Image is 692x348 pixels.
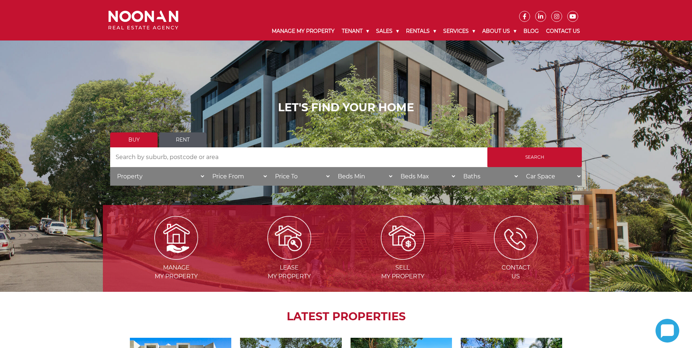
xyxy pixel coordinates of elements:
a: Sales [372,22,402,40]
input: Search by suburb, postcode or area [110,147,487,167]
img: Noonan Real Estate Agency [108,11,178,30]
img: Lease my property [267,216,311,260]
a: Blog [520,22,542,40]
span: Contact Us [460,263,572,281]
img: Manage my Property [154,216,198,260]
img: ICONS [494,216,538,260]
h2: LATEST PROPERTIES [121,310,571,323]
a: Lease my property Leasemy Property [233,234,345,280]
h1: LET'S FIND YOUR HOME [110,101,582,114]
a: Tenant [338,22,372,40]
a: About Us [479,22,520,40]
span: Sell my Property [347,263,459,281]
a: Rentals [402,22,440,40]
a: Contact Us [542,22,584,40]
a: Buy [110,132,158,147]
img: Sell my property [381,216,425,260]
a: Services [440,22,479,40]
input: Search [487,147,582,167]
a: Rent [159,132,206,147]
a: Sell my property Sellmy Property [347,234,459,280]
a: Manage My Property [268,22,338,40]
span: Manage my Property [120,263,232,281]
span: Lease my Property [233,263,345,281]
a: ICONS ContactUs [460,234,572,280]
a: Manage my Property Managemy Property [120,234,232,280]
